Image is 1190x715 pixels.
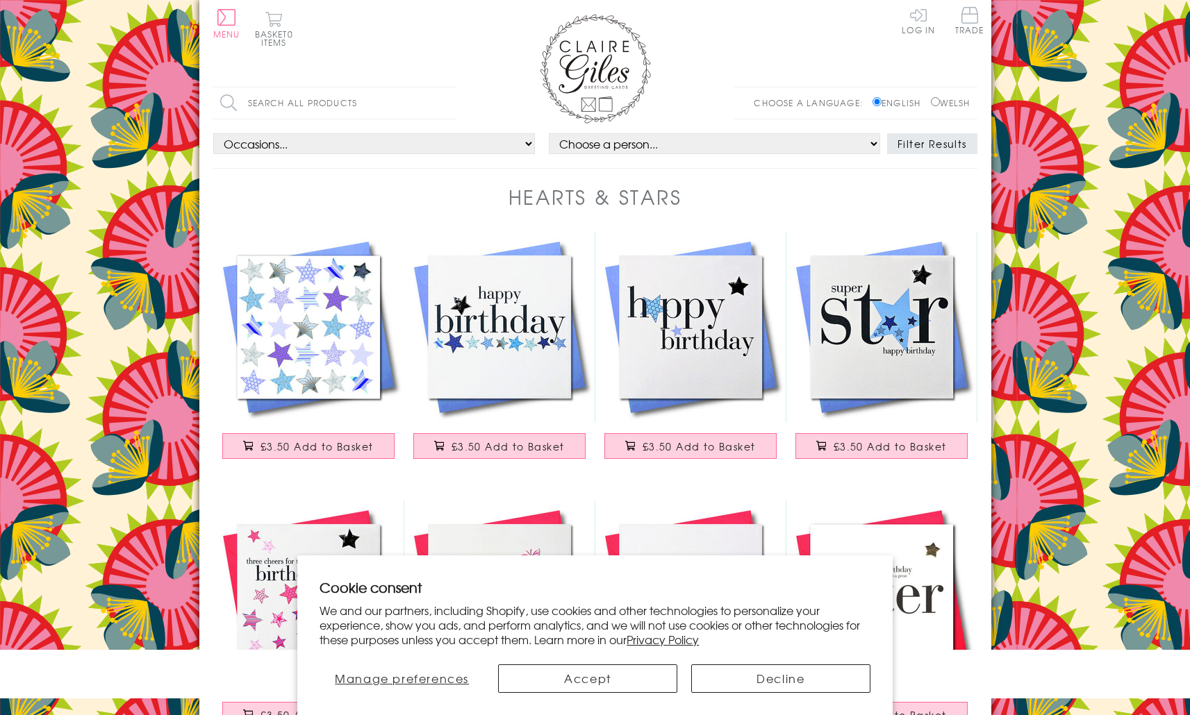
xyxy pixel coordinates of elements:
[873,96,927,109] label: English
[261,439,374,453] span: £3.50 Add to Basket
[509,183,682,211] h1: Hearts & Stars
[213,232,404,423] img: General Card Card, Blue Stars, Embellished with a shiny padded star
[404,500,595,691] img: Birthday Card, Hearts, happy birthday Nan, embellished with a fabric butterfly
[213,28,240,40] span: Menu
[222,433,395,459] button: £3.50 Add to Basket
[902,7,935,34] a: Log In
[786,232,977,423] img: Birthday Card, Blue Stars, Super Star, Embellished with a padded star
[413,433,586,459] button: £3.50 Add to Basket
[595,232,786,473] a: Birthday Card, Blue Stars, Happy Birthday, Embellished with a shiny padded star £3.50 Add to Basket
[498,664,677,693] button: Accept
[452,439,565,453] span: £3.50 Add to Basket
[540,14,651,124] img: Claire Giles Greetings Cards
[595,232,786,423] img: Birthday Card, Blue Stars, Happy Birthday, Embellished with a shiny padded star
[320,664,484,693] button: Manage preferences
[255,11,293,47] button: Basket0 items
[955,7,984,34] span: Trade
[213,9,240,38] button: Menu
[595,500,786,691] img: Birthday Card, Love Heart, To My Grlfriend, fabric butterfly Embellished
[320,578,870,597] h2: Cookie consent
[443,87,456,119] input: Search
[404,232,595,473] a: Birthday Card, Blue Stars, Happy Birthday, Embellished with a shiny padded star £3.50 Add to Basket
[887,133,977,154] button: Filter Results
[404,232,595,423] img: Birthday Card, Blue Stars, Happy Birthday, Embellished with a shiny padded star
[691,664,870,693] button: Decline
[873,97,882,106] input: English
[604,433,777,459] button: £3.50 Add to Basket
[786,500,977,691] img: Birthday Card, Heart, to a great Sister, fabric butterfly Embellished
[795,433,968,459] button: £3.50 Add to Basket
[754,96,870,109] p: Choose a language:
[320,603,870,646] p: We and our partners, including Shopify, use cookies and other technologies to personalize your ex...
[786,232,977,473] a: Birthday Card, Blue Stars, Super Star, Embellished with a padded star £3.50 Add to Basket
[335,670,469,687] span: Manage preferences
[213,87,456,119] input: Search all products
[261,28,293,49] span: 0 items
[213,500,404,691] img: Birthday Card, Pink Stars, birthday girl, Embellished with a padded star
[627,631,699,648] a: Privacy Policy
[643,439,756,453] span: £3.50 Add to Basket
[931,97,940,106] input: Welsh
[834,439,947,453] span: £3.50 Add to Basket
[213,232,404,473] a: General Card Card, Blue Stars, Embellished with a shiny padded star £3.50 Add to Basket
[955,7,984,37] a: Trade
[931,96,970,109] label: Welsh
